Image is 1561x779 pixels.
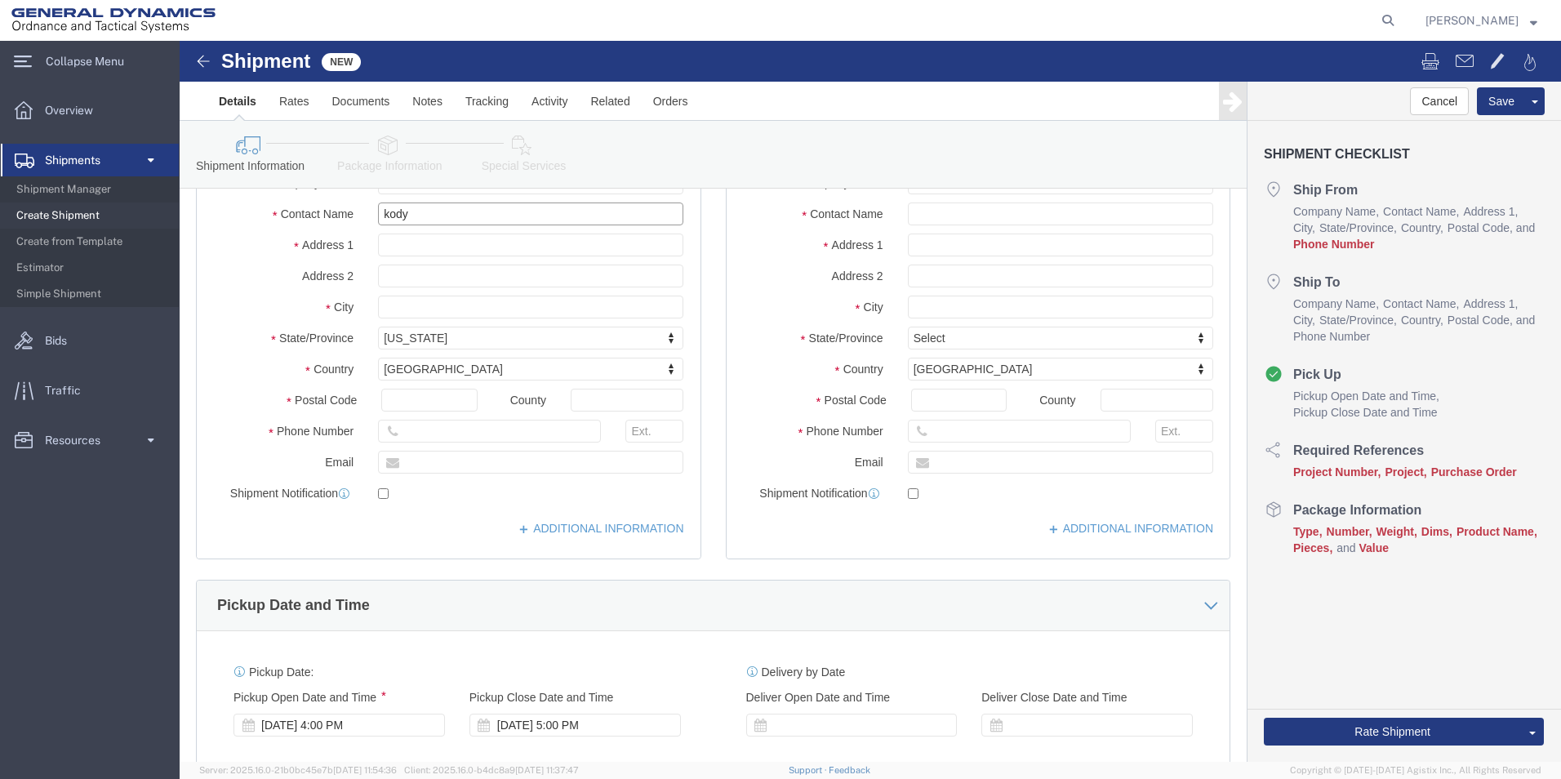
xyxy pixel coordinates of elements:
[515,765,579,775] span: [DATE] 11:37:47
[1,424,179,456] a: Resources
[1425,11,1519,29] span: Alfred Clark
[180,41,1561,762] iframe: FS Legacy Container
[16,199,167,232] span: Create Shipment
[16,225,167,258] span: Create from Template
[45,94,105,127] span: Overview
[404,765,579,775] span: Client: 2025.16.0-b4dc8a9
[45,324,78,357] span: Bids
[1,374,179,407] a: Traffic
[1,94,179,127] a: Overview
[16,278,167,310] span: Simple Shipment
[1290,763,1541,777] span: Copyright © [DATE]-[DATE] Agistix Inc., All Rights Reserved
[11,8,216,33] img: logo
[16,252,167,284] span: Estimator
[45,374,92,407] span: Traffic
[1,324,179,357] a: Bids
[45,144,112,176] span: Shipments
[16,173,167,206] span: Shipment Manager
[199,765,397,775] span: Server: 2025.16.0-21b0bc45e7b
[789,765,829,775] a: Support
[333,765,397,775] span: [DATE] 11:54:36
[1,144,179,176] a: Shipments
[45,424,112,456] span: Resources
[1425,11,1538,30] button: [PERSON_NAME]
[46,45,136,78] span: Collapse Menu
[829,765,870,775] a: Feedback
